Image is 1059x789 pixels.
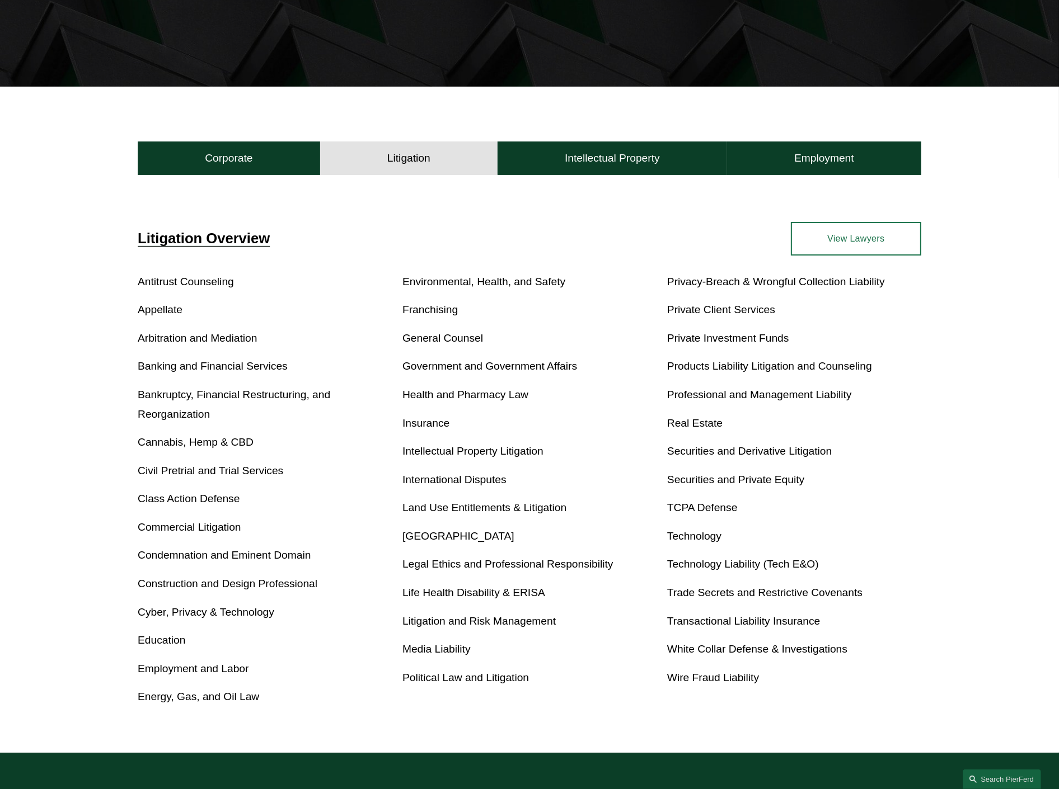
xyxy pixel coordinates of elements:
[667,474,804,485] a: Securities and Private Equity
[402,502,566,513] a: Land Use Entitlements & Litigation
[667,587,863,598] a: Trade Secrets and Restrictive Covenants
[667,445,832,457] a: Securities and Derivative Litigation
[402,332,483,344] a: General Counsel
[667,643,847,655] a: White Collar Defense & Investigations
[138,634,185,646] a: Education
[402,587,545,598] a: Life Health Disability & ERISA
[667,502,738,513] a: TCPA Defense
[402,558,613,570] a: Legal Ethics and Professional Responsibility
[791,222,921,256] a: View Lawyers
[138,332,257,344] a: Arbitration and Mediation
[138,549,311,561] a: Condemnation and Eminent Domain
[138,360,288,372] a: Banking and Financial Services
[138,304,182,315] a: Appellate
[138,663,249,674] a: Employment and Labor
[402,360,577,372] a: Government and Government Affairs
[667,304,775,315] a: Private Client Services
[402,672,529,683] a: Political Law and Litigation
[138,578,317,589] a: Construction and Design Professional
[402,445,543,457] a: Intellectual Property Litigation
[402,276,565,287] a: Environmental, Health, and Safety
[138,521,241,533] a: Commercial Litigation
[667,276,885,287] a: Privacy-Breach & Wrongful Collection Liability
[667,360,872,372] a: Products Liability Litigation and Counseling
[667,558,819,570] a: Technology Liability (Tech E&O)
[963,769,1041,789] a: Search this site
[138,465,283,476] a: Civil Pretrial and Trial Services
[667,389,852,400] a: Professional and Management Liability
[667,417,723,429] a: Real Estate
[667,672,759,683] a: Wire Fraud Liability
[794,152,854,165] h4: Employment
[402,474,507,485] a: International Disputes
[667,615,820,627] a: Transactional Liability Insurance
[138,276,234,287] a: Antitrust Counseling
[138,230,270,246] a: Litigation Overview
[138,691,259,702] a: Energy, Gas, and Oil Law
[138,436,254,448] a: Cannabis, Hemp & CBD
[205,152,252,165] h4: Corporate
[402,530,514,542] a: [GEOGRAPHIC_DATA]
[402,304,458,315] a: Franchising
[138,389,330,420] a: Bankruptcy, Financial Restructuring, and Reorganization
[387,152,430,165] h4: Litigation
[138,606,274,618] a: Cyber, Privacy & Technology
[402,643,471,655] a: Media Liability
[402,389,528,400] a: Health and Pharmacy Law
[138,493,240,504] a: Class Action Defense
[565,152,660,165] h4: Intellectual Property
[402,417,449,429] a: Insurance
[402,615,556,627] a: Litigation and Risk Management
[667,332,789,344] a: Private Investment Funds
[667,530,721,542] a: Technology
